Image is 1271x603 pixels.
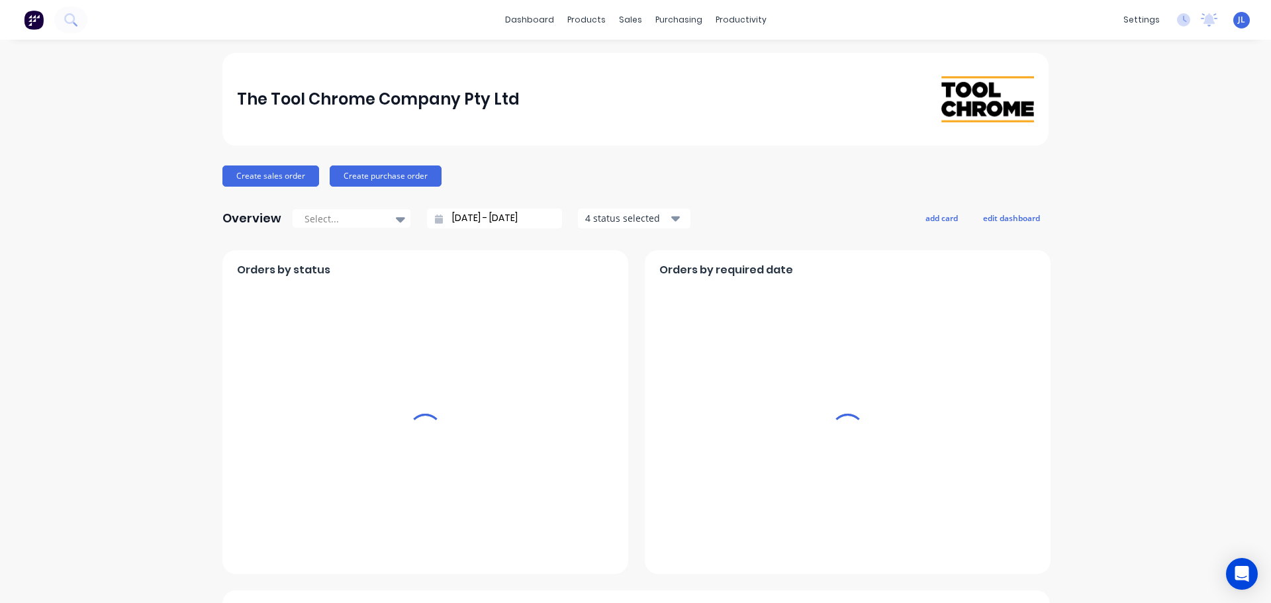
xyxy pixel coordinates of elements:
button: edit dashboard [974,209,1049,226]
button: add card [917,209,966,226]
img: The Tool Chrome Company Pty Ltd [941,76,1034,122]
span: JL [1238,14,1245,26]
div: 4 status selected [585,211,669,225]
button: Create purchase order [330,165,442,187]
div: settings [1117,10,1166,30]
span: Orders by required date [659,262,793,278]
div: Open Intercom Messenger [1226,558,1258,590]
div: The Tool Chrome Company Pty Ltd [237,86,520,113]
div: purchasing [649,10,709,30]
span: Orders by status [237,262,330,278]
button: Create sales order [222,165,319,187]
img: Factory [24,10,44,30]
button: 4 status selected [578,209,690,228]
div: sales [612,10,649,30]
a: dashboard [498,10,561,30]
div: products [561,10,612,30]
div: Overview [222,205,281,232]
div: productivity [709,10,773,30]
